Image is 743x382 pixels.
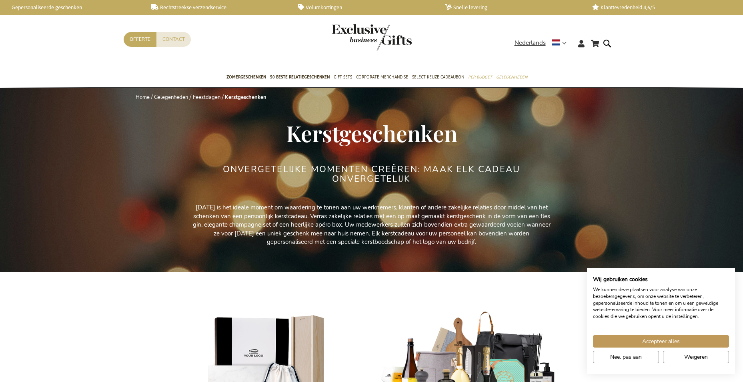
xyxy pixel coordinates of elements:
span: Select Keuze Cadeaubon [412,73,464,81]
span: 50 beste relatiegeschenken [270,73,330,81]
h2: ONVERGETELIJKE MOMENTEN CREËREN: MAAK ELK CADEAU ONVERGETELIJK [222,165,522,184]
a: Corporate Merchandise [356,68,408,88]
a: store logo [332,24,372,50]
span: Nee, pas aan [610,353,642,361]
a: Home [136,94,150,101]
span: Corporate Merchandise [356,73,408,81]
a: 50 beste relatiegeschenken [270,68,330,88]
a: Snelle levering [445,4,579,11]
strong: Kerstgeschenken [225,94,266,101]
a: Per Budget [468,68,492,88]
span: Kerstgeschenken [286,118,457,148]
span: Gelegenheden [496,73,527,81]
span: Per Budget [468,73,492,81]
p: We kunnen deze plaatsen voor analyse van onze bezoekersgegevens, om onze website te verbeteren, g... [593,286,729,320]
a: Select Keuze Cadeaubon [412,68,464,88]
a: Rechtstreekse verzendservice [151,4,285,11]
a: Volumkortingen [298,4,432,11]
a: Klanttevredenheid 4,6/5 [592,4,726,11]
h2: Wij gebruiken cookies [593,276,729,283]
p: [DATE] is het ideale moment om waardering te tonen aan uw werknemers, klanten of andere zakelijke... [192,203,552,246]
a: Zomergeschenken [226,68,266,88]
a: Gift Sets [334,68,352,88]
a: Contact [156,32,191,47]
button: Alle cookies weigeren [663,351,729,363]
span: Weigeren [684,353,708,361]
a: Offerte [124,32,156,47]
a: Gepersonaliseerde geschenken [4,4,138,11]
span: Nederlands [515,38,546,48]
a: Gelegenheden [154,94,188,101]
span: Zomergeschenken [226,73,266,81]
a: Gelegenheden [496,68,527,88]
span: Gift Sets [334,73,352,81]
button: Accepteer alle cookies [593,335,729,348]
a: Feestdagen [193,94,220,101]
button: Pas cookie voorkeuren aan [593,351,659,363]
img: Exclusive Business gifts logo [332,24,412,50]
span: Accepteer alles [642,337,680,346]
